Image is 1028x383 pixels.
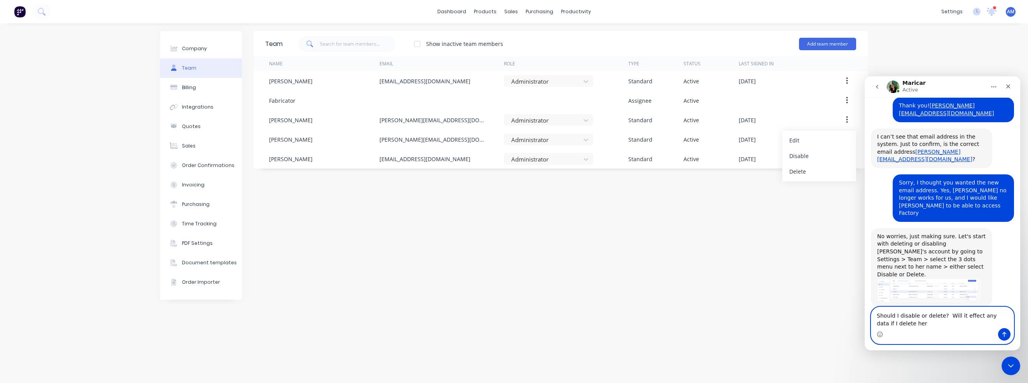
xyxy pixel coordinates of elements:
button: Company [160,39,242,58]
div: Email [379,60,393,67]
button: Document templates [160,253,242,272]
div: [PERSON_NAME] [269,116,313,124]
div: Show inactive team members [426,40,503,48]
button: Add team member [799,38,856,50]
div: [DATE] [739,116,756,124]
div: Order Confirmations [182,162,234,169]
div: productivity [557,6,595,18]
div: Quotes [182,123,201,130]
div: Order Importer [182,279,220,286]
div: Edit [789,135,849,146]
div: PDF Settings [182,240,213,247]
div: Last signed in [739,60,774,67]
div: [EMAIL_ADDRESS][DOMAIN_NAME] [379,155,470,163]
div: Team [265,39,283,49]
div: Type [628,60,639,67]
div: Sales [182,142,196,149]
div: Disable [789,150,849,162]
div: Team [182,65,196,72]
button: Time Tracking [160,214,242,234]
div: Standard [628,77,652,85]
input: Search for team members... [320,36,396,52]
a: dashboard [434,6,470,18]
div: Status [684,60,701,67]
div: [DATE] [739,77,756,85]
div: settings [937,6,967,18]
div: [PERSON_NAME] [269,77,313,85]
button: Quotes [160,117,242,136]
div: Purchasing [182,201,210,208]
div: Company [182,45,207,52]
div: Assignee [628,97,652,105]
div: Active [684,116,699,124]
div: [DATE] [739,155,756,163]
div: Role [504,60,515,67]
button: PDF Settings [160,234,242,253]
div: Standard [628,116,652,124]
button: Purchasing [160,195,242,214]
div: [EMAIL_ADDRESS][DOMAIN_NAME] [379,77,470,85]
div: Active [684,97,699,105]
button: Sales [160,136,242,156]
div: Billing [182,84,196,91]
div: [PERSON_NAME] [269,135,313,144]
img: Factory [14,6,26,18]
div: Time Tracking [182,220,217,227]
div: products [470,6,500,18]
button: Order Confirmations [160,156,242,175]
iframe: Intercom live chat [865,76,1020,350]
div: [PERSON_NAME][EMAIL_ADDRESS][DOMAIN_NAME] [379,116,488,124]
div: [PERSON_NAME] [269,155,313,163]
div: Active [684,135,699,144]
div: Standard [628,155,652,163]
div: Delete [789,166,849,177]
div: sales [500,6,522,18]
div: Name [269,60,283,67]
div: Integrations [182,104,213,111]
button: Billing [160,78,242,97]
div: Document templates [182,259,237,266]
span: AM [1007,8,1014,15]
div: Active [684,77,699,85]
iframe: Intercom live chat [1002,357,1020,375]
div: Active [684,155,699,163]
button: Integrations [160,97,242,117]
div: [PERSON_NAME][EMAIL_ADDRESS][DOMAIN_NAME] [379,135,488,144]
div: purchasing [522,6,557,18]
div: Invoicing [182,181,205,188]
button: Order Importer [160,272,242,292]
div: Fabricator [269,97,295,105]
button: Team [160,58,242,78]
div: [DATE] [739,135,756,144]
button: Invoicing [160,175,242,195]
div: Standard [628,135,652,144]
